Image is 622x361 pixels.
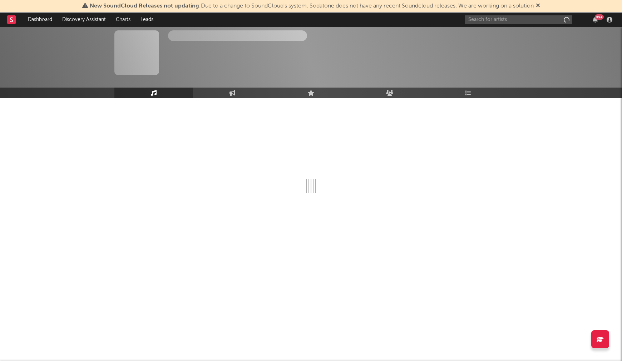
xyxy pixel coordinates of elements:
[57,13,111,27] a: Discovery Assistant
[595,14,604,20] div: 99 +
[111,13,135,27] a: Charts
[593,17,598,23] button: 99+
[90,3,534,9] span: : Due to a change to SoundCloud's system, Sodatone does not have any recent Soundcloud releases. ...
[536,3,540,9] span: Dismiss
[23,13,57,27] a: Dashboard
[135,13,158,27] a: Leads
[90,3,199,9] span: New SoundCloud Releases not updating
[465,15,572,24] input: Search for artists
